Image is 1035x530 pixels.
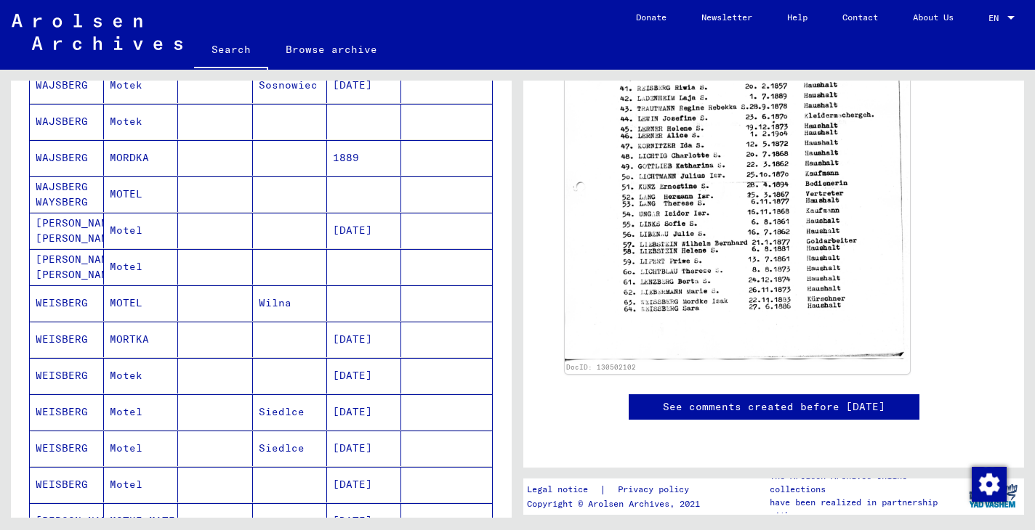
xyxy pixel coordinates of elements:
mat-cell: Motek [104,68,178,103]
p: have been realized in partnership with [770,496,962,522]
mat-cell: Motel [104,213,178,248]
mat-cell: Motel [104,467,178,502]
a: DocID: 130502102 [566,363,636,371]
mat-cell: WEISBERG [30,431,104,466]
mat-cell: [DATE] [327,431,401,466]
mat-cell: [DATE] [327,467,401,502]
mat-cell: WEISBERG [30,322,104,357]
mat-cell: [PERSON_NAME] [PERSON_NAME] [30,249,104,285]
mat-cell: Motek [104,104,178,139]
mat-cell: [DATE] [327,213,401,248]
mat-cell: [PERSON_NAME] [PERSON_NAME] [30,213,104,248]
mat-cell: 1889 [327,140,401,176]
mat-cell: WAJSBERG [30,104,104,139]
div: | [527,482,706,497]
mat-cell: Siedlce [253,431,327,466]
img: Zustimmung ändern [972,467,1007,502]
mat-cell: MOTEL [104,285,178,321]
mat-cell: WEISBERG [30,285,104,321]
a: Privacy policy [606,482,706,497]
mat-cell: [DATE] [327,68,401,103]
mat-cell: WAJSBERG [30,68,104,103]
mat-cell: WAJSBERG WAYSBERG [30,176,104,212]
img: yv_logo.png [966,478,1020,514]
mat-cell: WEISBERG [30,358,104,394]
mat-cell: [DATE] [327,358,401,394]
mat-cell: [DATE] [327,394,401,430]
mat-cell: Wilna [253,285,327,321]
mat-cell: Motel [104,249,178,285]
a: Search [194,32,268,70]
mat-cell: MORDKA [104,140,178,176]
mat-cell: [DATE] [327,322,401,357]
mat-cell: Siedlce [253,394,327,430]
mat-cell: WEISBERG [30,394,104,430]
p: Copyright © Arolsen Archives, 2021 [527,497,706,510]
mat-cell: Sosnowiec [253,68,327,103]
p: The Arolsen Archives online collections [770,470,962,496]
img: Arolsen_neg.svg [12,14,182,50]
a: Browse archive [268,32,395,67]
mat-cell: MORTKA [104,322,178,357]
mat-cell: Motel [104,431,178,466]
mat-cell: Motel [104,394,178,430]
mat-cell: MOTEL [104,176,178,212]
mat-cell: Motek [104,358,178,394]
mat-cell: WAJSBERG [30,140,104,176]
mat-cell: WEISBERG [30,467,104,502]
a: See comments created before [DATE] [663,399,885,415]
mat-select-trigger: EN [988,12,999,23]
a: Legal notice [527,482,600,497]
